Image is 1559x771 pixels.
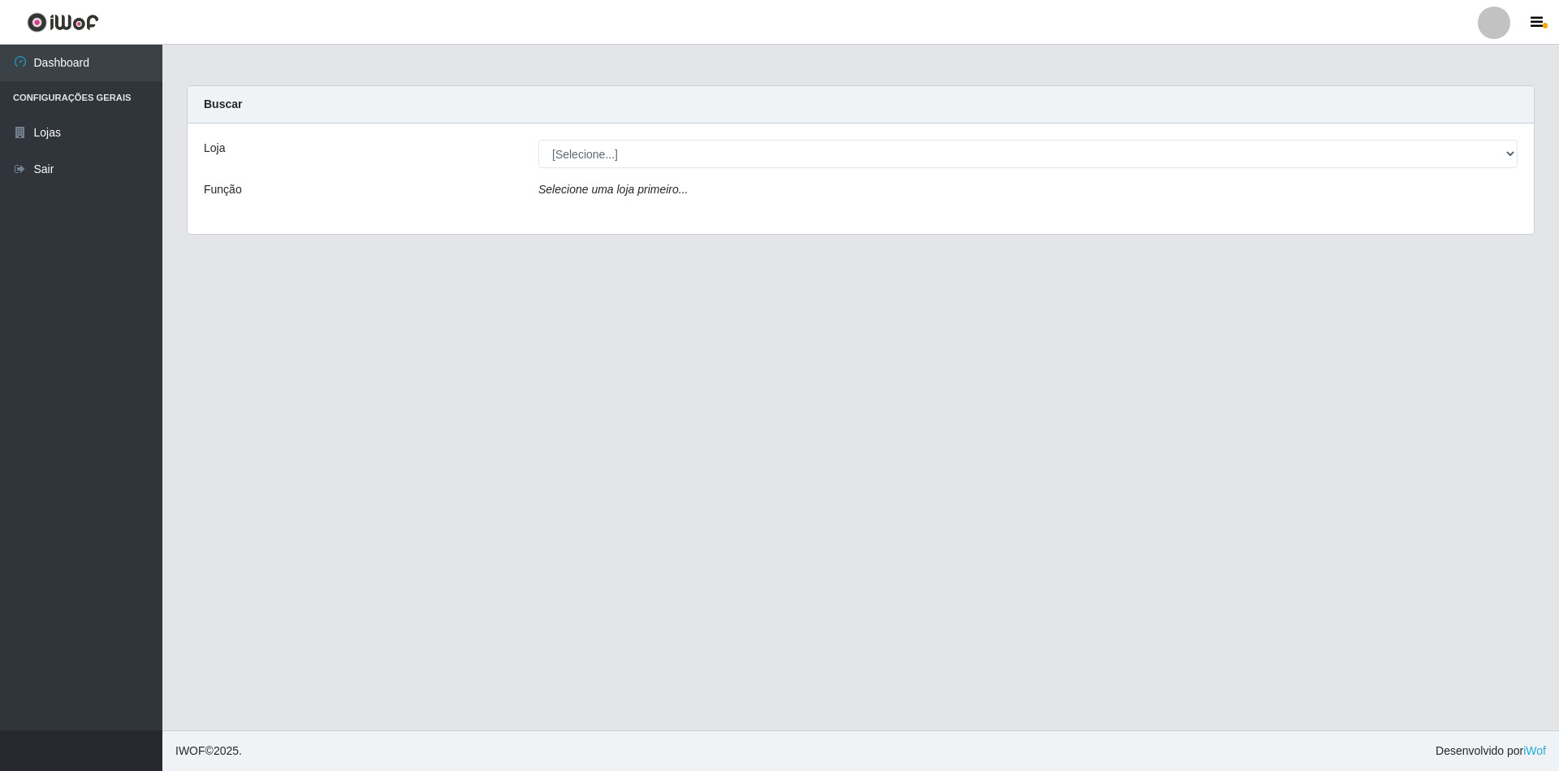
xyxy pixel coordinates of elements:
span: IWOF [175,744,205,757]
span: © 2025 . [175,743,242,760]
span: Desenvolvido por [1436,743,1546,760]
img: CoreUI Logo [27,12,99,32]
strong: Buscar [204,97,242,110]
a: iWof [1523,744,1546,757]
label: Função [204,181,242,198]
i: Selecione uma loja primeiro... [538,183,688,196]
label: Loja [204,140,225,157]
